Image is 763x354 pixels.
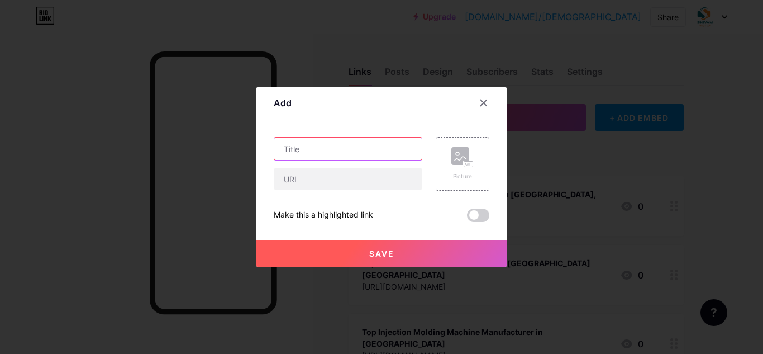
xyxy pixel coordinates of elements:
div: Add [274,96,292,110]
input: Title [274,138,422,160]
input: URL [274,168,422,190]
button: Save [256,240,507,267]
span: Save [369,249,394,258]
div: Picture [451,172,474,181]
div: Make this a highlighted link [274,209,373,222]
